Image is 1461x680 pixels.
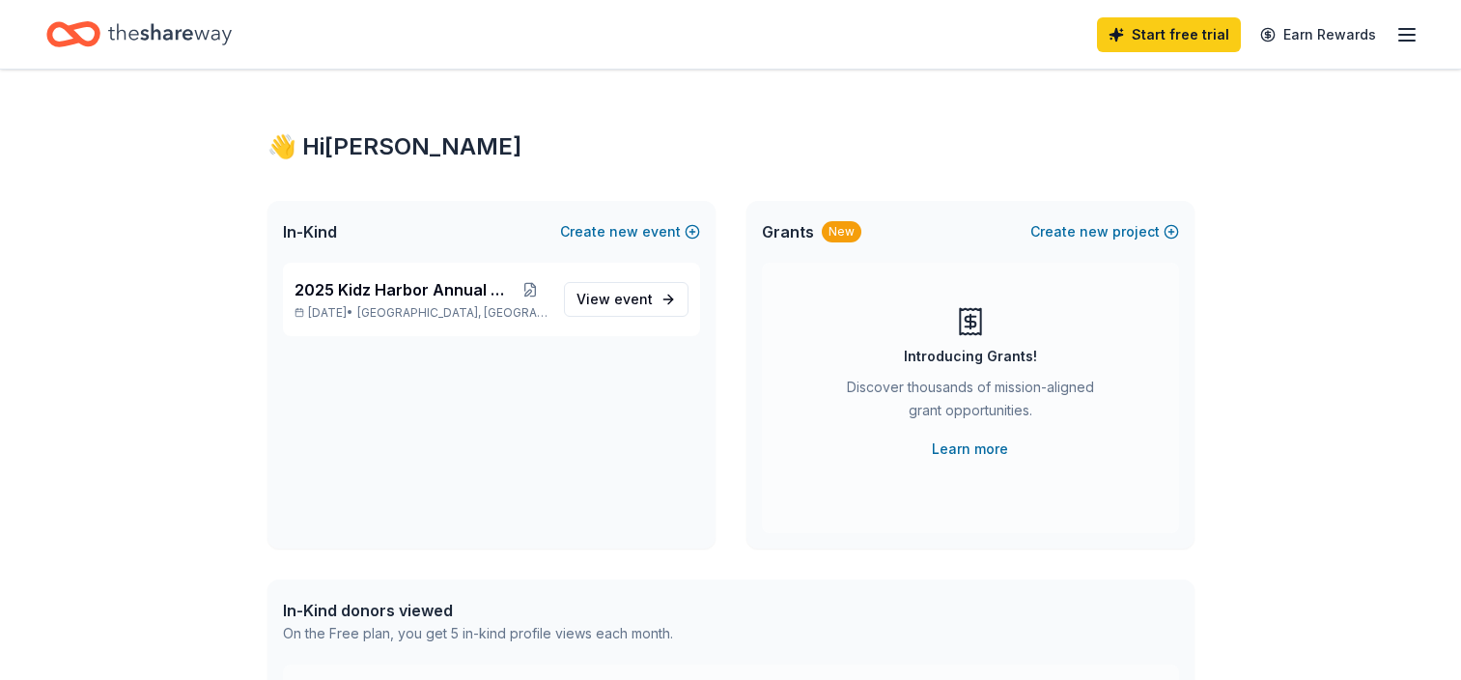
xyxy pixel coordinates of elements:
div: On the Free plan, you get 5 in-kind profile views each month. [283,622,673,645]
span: new [609,220,638,243]
span: View [576,288,653,311]
span: In-Kind [283,220,337,243]
a: Earn Rewards [1249,17,1388,52]
button: Createnewproject [1030,220,1179,243]
div: 👋 Hi [PERSON_NAME] [267,131,1194,162]
div: In-Kind donors viewed [283,599,673,622]
a: Home [46,12,232,57]
div: New [822,221,861,242]
a: Learn more [932,438,1008,461]
a: View event [564,282,688,317]
span: new [1080,220,1109,243]
span: [GEOGRAPHIC_DATA], [GEOGRAPHIC_DATA] [357,305,548,321]
span: event [614,291,653,307]
button: Createnewevent [560,220,700,243]
span: Grants [762,220,814,243]
p: [DATE] • [295,305,548,321]
div: Discover thousands of mission-aligned grant opportunities. [839,376,1102,430]
div: Introducing Grants! [904,345,1037,368]
span: 2025 Kidz Harbor Annual Gala [295,278,512,301]
a: Start free trial [1097,17,1241,52]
